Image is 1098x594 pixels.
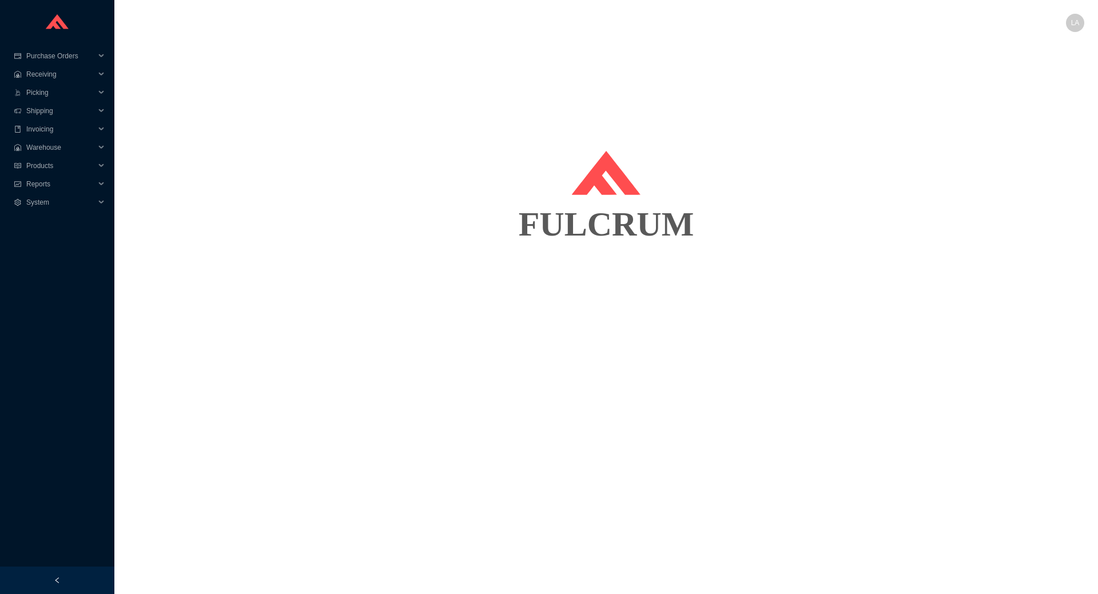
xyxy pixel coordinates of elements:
span: System [26,193,95,212]
span: Shipping [26,102,95,120]
span: Warehouse [26,138,95,157]
span: Reports [26,175,95,193]
span: credit-card [14,53,22,59]
span: Receiving [26,65,95,83]
span: Picking [26,83,95,102]
span: Purchase Orders [26,47,95,65]
span: fund [14,181,22,188]
span: book [14,126,22,133]
div: FULCRUM [128,196,1084,253]
span: Invoicing [26,120,95,138]
span: LA [1071,14,1080,32]
span: Products [26,157,95,175]
span: setting [14,199,22,206]
span: read [14,162,22,169]
span: left [54,577,61,584]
